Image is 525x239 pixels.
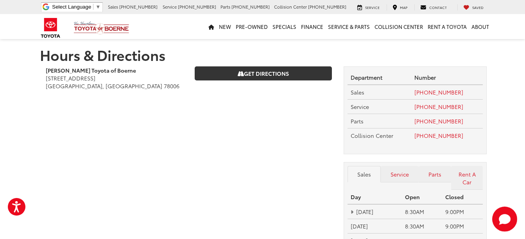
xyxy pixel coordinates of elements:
[274,4,307,10] span: Collision Center
[163,4,177,10] span: Service
[411,70,483,85] th: Number
[270,14,299,39] a: Specials
[425,14,469,39] a: Rent a Toyota
[52,4,100,10] a: Select Language​
[400,5,407,10] span: Map
[36,15,65,41] img: Toyota
[351,117,364,125] span: Parts
[217,14,233,39] a: New
[52,4,91,10] span: Select Language
[233,14,270,39] a: Pre-Owned
[46,74,95,82] span: [STREET_ADDRESS]
[402,204,443,219] td: 8:30AM
[414,132,463,139] a: [PHONE_NUMBER]
[40,47,486,62] h1: Hours & Directions
[351,193,361,201] strong: Day
[178,4,216,10] span: [PHONE_NUMBER]
[299,14,326,39] a: Finance
[381,166,419,182] a: Service
[119,4,158,10] span: [PHONE_NUMBER]
[348,166,381,182] a: Sales
[220,4,230,10] span: Parts
[351,132,393,139] span: Collision Center
[387,4,413,11] a: Map
[372,14,425,39] a: Collision Center
[326,14,372,39] a: Service & Parts: Opens in a new tab
[429,5,447,10] span: Contact
[492,207,517,232] button: Toggle Chat Window
[414,4,453,11] a: Contact
[308,4,346,10] span: [PHONE_NUMBER]
[231,4,270,10] span: [PHONE_NUMBER]
[348,204,402,219] td: [DATE]
[405,193,420,201] strong: Open
[348,70,411,85] th: Department
[472,5,484,10] span: Saved
[365,5,380,10] span: Service
[457,4,489,11] a: My Saved Vehicles
[348,219,402,234] td: [DATE]
[414,103,463,111] a: [PHONE_NUMBER]
[351,88,364,96] span: Sales
[195,66,332,80] a: Get Directions on Google Maps
[108,4,118,10] span: Sales
[402,219,443,234] td: 8:30AM
[73,21,129,35] img: Vic Vaughan Toyota of Boerne
[469,14,491,39] a: About
[492,207,517,232] svg: Start Chat
[351,103,369,111] span: Service
[351,4,385,11] a: Service
[414,117,463,125] a: [PHONE_NUMBER]
[445,193,464,201] strong: Closed
[46,82,179,90] span: [GEOGRAPHIC_DATA], [GEOGRAPHIC_DATA] 78006
[46,66,136,74] b: [PERSON_NAME] Toyota of Boerne
[442,219,483,234] td: 9:00PM
[442,204,483,219] td: 9:00PM
[95,4,100,10] span: ▼
[206,14,217,39] a: Home
[451,166,483,190] a: Rent A Car
[419,166,451,182] a: Parts
[414,88,463,96] a: [PHONE_NUMBER]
